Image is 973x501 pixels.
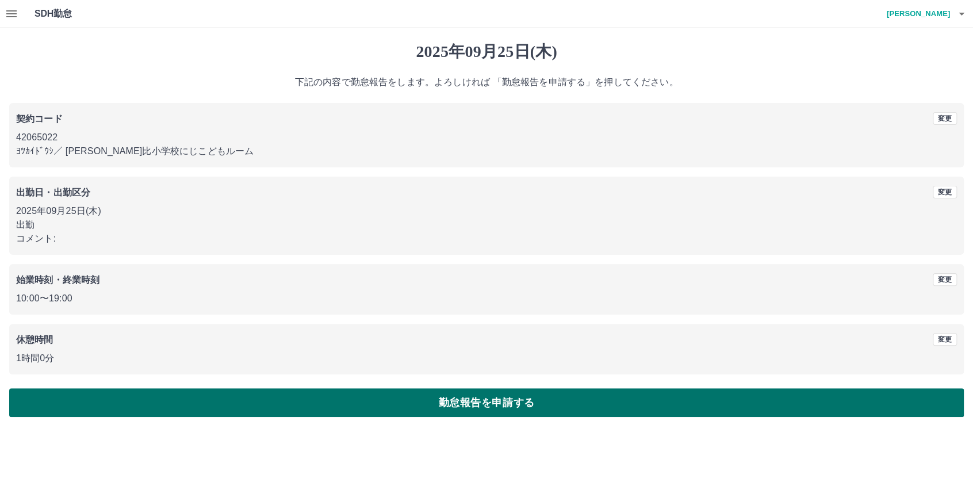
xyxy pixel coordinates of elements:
button: 変更 [933,273,957,286]
p: 42065022 [16,131,957,144]
button: 変更 [933,333,957,346]
b: 始業時刻・終業時刻 [16,275,99,285]
p: コメント: [16,232,957,246]
b: 休憩時間 [16,335,53,345]
h1: 2025年09月25日(木) [9,42,964,62]
p: 10:00 〜 19:00 [16,292,957,305]
button: 勤怠報告を申請する [9,388,964,417]
p: 下記の内容で勤怠報告をします。よろしければ 「勤怠報告を申請する」を押してください。 [9,75,964,89]
button: 変更 [933,112,957,125]
p: 2025年09月25日(木) [16,204,957,218]
p: ﾖﾂｶｲﾄﾞｳｼ ／ [PERSON_NAME]比小学校にじこどもルーム [16,144,957,158]
button: 変更 [933,186,957,198]
b: 出勤日・出勤区分 [16,188,90,197]
b: 契約コード [16,114,63,124]
p: 1時間0分 [16,351,957,365]
p: 出勤 [16,218,957,232]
